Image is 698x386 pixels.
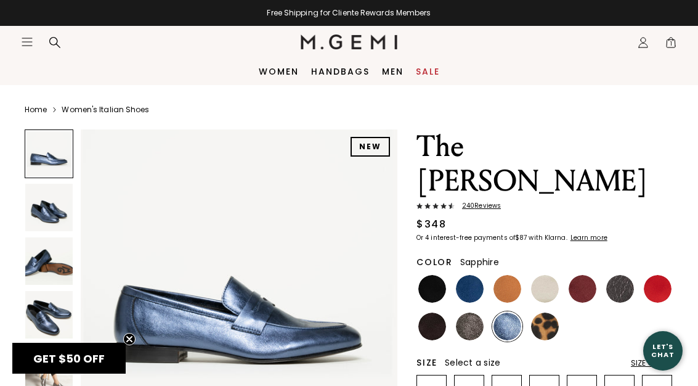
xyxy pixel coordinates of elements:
[259,67,299,76] a: Women
[529,233,569,242] klarna-placement-style-body: with Klarna
[416,233,515,242] klarna-placement-style-body: Or 4 interest-free payments of
[301,35,397,49] img: M.Gemi
[416,358,437,368] h2: Size
[456,313,484,340] img: Cocoa
[455,202,501,210] span: 240 Review s
[351,137,390,157] div: NEW
[25,184,73,231] img: The Sacca Donna
[311,67,370,76] a: Handbags
[631,358,673,368] div: Size Chart
[418,313,446,340] img: Dark Chocolate
[456,275,484,303] img: Navy
[569,275,596,303] img: Burgundy
[606,275,634,303] img: Dark Gunmetal
[569,234,607,242] a: Learn more
[12,343,126,374] div: GET $50 OFFClose teaser
[416,257,453,267] h2: Color
[33,351,105,366] span: GET $50 OFF
[515,233,527,242] klarna-placement-style-amount: $87
[25,237,73,285] img: The Sacca Donna
[382,67,404,76] a: Men
[416,67,440,76] a: Sale
[62,105,149,115] a: Women's Italian Shoes
[665,39,677,51] span: 1
[416,129,673,199] h1: The [PERSON_NAME]
[25,105,47,115] a: Home
[418,275,446,303] img: Black
[21,36,33,48] button: Open site menu
[445,356,500,369] span: Select a size
[531,275,559,303] img: Light Oatmeal
[416,202,673,212] a: 240Reviews
[25,291,73,339] img: The Sacca Donna
[416,217,446,232] div: $348
[643,343,683,358] div: Let's Chat
[644,275,672,303] img: Sunset Red
[460,256,499,268] span: Sapphire
[123,333,136,345] button: Close teaser
[570,233,607,242] klarna-placement-style-cta: Learn more
[493,275,521,303] img: Luggage
[531,313,559,340] img: Leopard
[493,313,521,340] img: Sapphire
